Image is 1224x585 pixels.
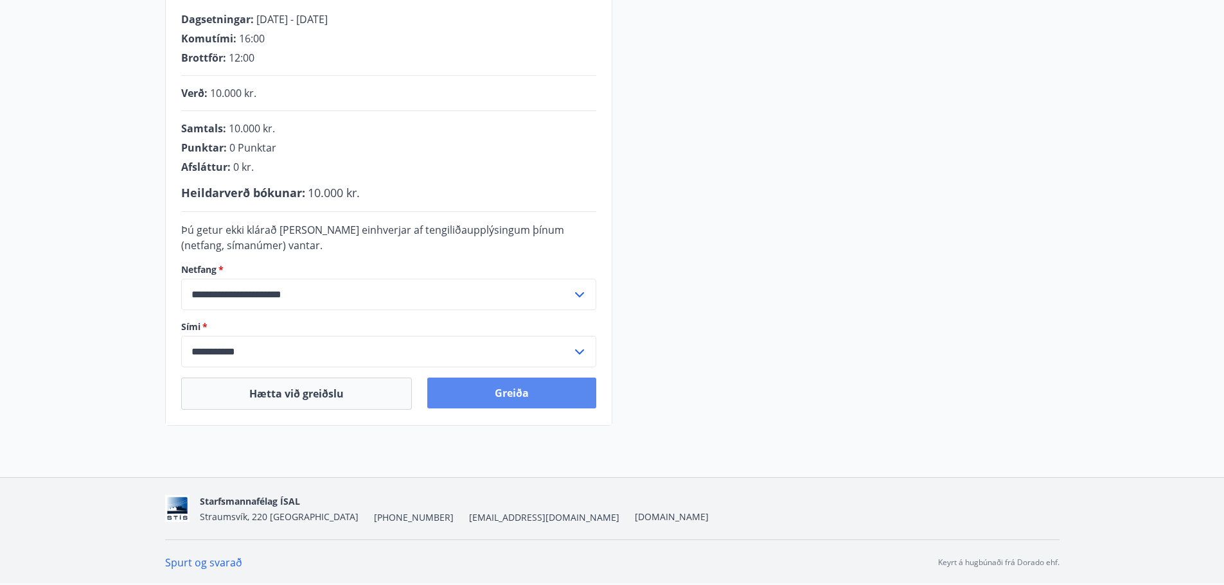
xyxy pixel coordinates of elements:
span: 0 Punktar [229,141,276,155]
label: Sími [181,320,596,333]
span: Komutími : [181,31,236,46]
span: Punktar : [181,141,227,155]
span: Dagsetningar : [181,12,254,26]
span: 0 kr. [233,160,254,174]
span: 10.000 kr. [229,121,275,135]
span: [DATE] - [DATE] [256,12,328,26]
span: [PHONE_NUMBER] [374,511,454,524]
span: 12:00 [229,51,254,65]
span: Heildarverð bókunar : [181,185,305,200]
label: Netfang [181,263,596,276]
span: Afsláttur : [181,160,231,174]
span: 10.000 kr. [308,185,360,200]
span: Starfsmannafélag ÍSAL [200,495,300,507]
p: Keyrt á hugbúnaði frá Dorado ehf. [938,557,1060,568]
button: Hætta við greiðslu [181,378,412,410]
span: Verð : [181,86,208,100]
img: xlMN6GowWzr8fvRllimA8ty6WLEggqOkqJPa3WXi.jpg [165,495,190,523]
span: [EMAIL_ADDRESS][DOMAIN_NAME] [469,511,619,524]
a: Spurt og svarað [165,555,242,570]
a: [DOMAIN_NAME] [635,511,709,523]
span: Straumsvík, 220 [GEOGRAPHIC_DATA] [200,511,359,523]
button: Greiða [427,378,596,408]
span: Þú getur ekki klárað [PERSON_NAME] einhverjar af tengiliðaupplýsingum þínum (netfang, símanúmer) ... [181,223,564,252]
span: 16:00 [239,31,265,46]
span: 10.000 kr. [210,86,256,100]
span: Samtals : [181,121,226,135]
span: Brottför : [181,51,226,65]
